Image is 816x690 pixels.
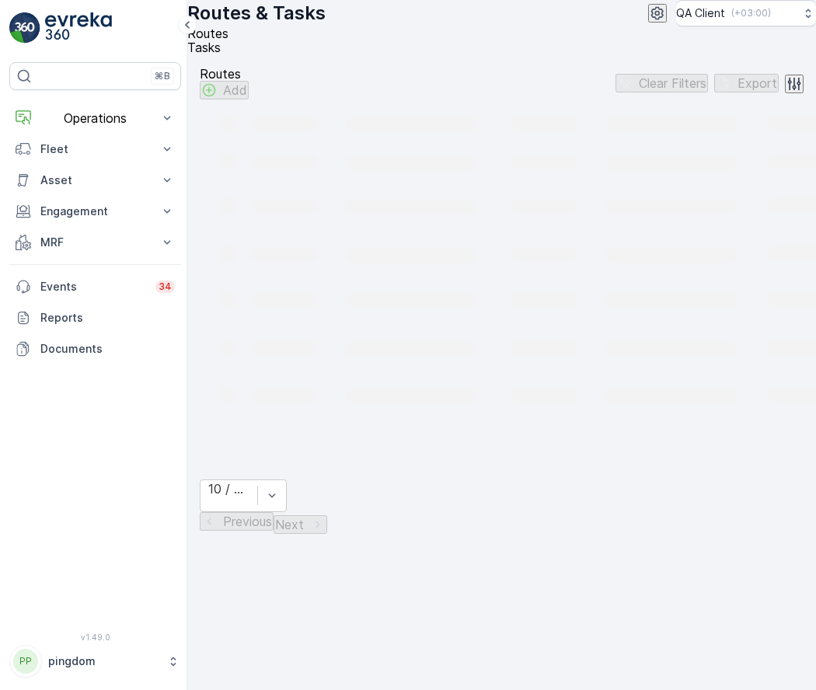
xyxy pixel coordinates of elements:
p: Documents [40,341,175,357]
a: Events34 [9,271,181,302]
img: logo [9,12,40,44]
a: Documents [9,333,181,364]
span: Tasks [187,40,221,55]
div: PP [13,649,38,674]
span: v 1.49.0 [9,632,181,642]
p: Export [738,76,777,90]
img: logo_light-DOdMpM7g.png [45,12,112,44]
p: Add [223,83,247,97]
p: ⌘B [155,70,170,82]
p: Routes & Tasks [187,1,326,26]
p: pingdom [48,653,159,669]
span: Routes [187,26,228,41]
a: Reports [9,302,181,333]
button: Add [200,81,249,99]
p: Operations [40,111,150,125]
p: 34 [159,281,172,293]
p: Reports [40,310,175,326]
p: Previous [223,514,272,528]
p: Asset [40,172,150,188]
button: Previous [200,512,274,531]
button: Engagement [9,196,181,227]
div: 10 / Page [208,482,249,496]
p: MRF [40,235,150,250]
button: Next [274,515,327,534]
p: ( +03:00 ) [731,7,771,19]
button: Asset [9,165,181,196]
button: PPpingdom [9,645,181,678]
button: Clear Filters [615,74,708,92]
p: Clear Filters [639,76,706,90]
p: Next [275,517,304,531]
p: Engagement [40,204,150,219]
p: Routes [200,67,249,81]
button: Operations [9,103,181,134]
button: Export [714,74,779,92]
button: Fleet [9,134,181,165]
button: MRF [9,227,181,258]
p: Events [40,279,146,294]
p: Fleet [40,141,150,157]
p: QA Client [676,5,725,21]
